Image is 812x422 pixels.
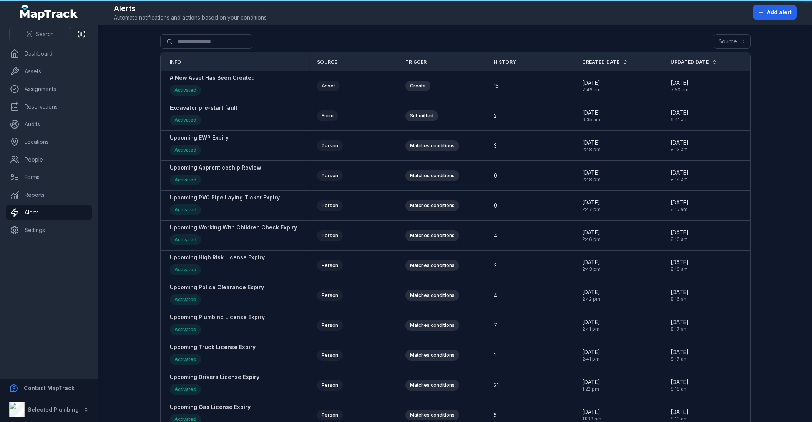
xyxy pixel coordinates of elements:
[671,318,689,326] span: [DATE]
[671,139,689,153] time: 8/21/2025, 8:13:42 AM
[671,356,689,362] span: 8:17 am
[494,142,497,150] span: 3
[767,8,792,16] span: Add alert
[170,59,181,65] span: Info
[671,59,709,65] span: Updated Date
[317,410,343,420] div: Person
[6,187,92,203] a: Reports
[170,74,255,97] a: A New Asset Has Been CreatedActivated
[582,229,601,242] time: 8/18/2025, 2:46:07 PM
[170,145,201,155] div: Activated
[582,416,601,422] span: 11:33 am
[170,164,261,171] strong: Upcoming Apprenticeship Review
[405,350,459,361] div: Matches conditions
[24,385,75,391] strong: Contact MapTrack
[170,134,229,142] strong: Upcoming EWP Expiry
[753,5,797,20] button: Add alert
[494,351,496,359] span: 1
[582,259,601,266] span: [DATE]
[582,109,600,117] span: [DATE]
[582,199,601,213] time: 8/18/2025, 2:47:29 PM
[170,74,255,82] strong: A New Asset Has Been Created
[170,354,201,365] div: Activated
[170,373,259,381] strong: Upcoming Drivers License Expiry
[671,87,689,93] span: 7:50 am
[582,296,600,302] span: 2:42 pm
[671,266,689,272] span: 8:16 am
[170,194,280,201] strong: Upcoming PVC Pipe Laying Ticket Expiry
[582,147,601,153] span: 2:48 pm
[671,199,689,213] time: 8/21/2025, 8:15:01 AM
[582,139,601,153] time: 8/18/2025, 2:48:55 PM
[671,348,689,362] time: 8/21/2025, 8:17:49 AM
[582,176,601,183] span: 2:48 pm
[170,373,259,397] a: Upcoming Drivers License ExpiryActivated
[170,254,265,277] a: Upcoming High Risk License ExpiryActivated
[20,5,78,20] a: MapTrack
[671,318,689,332] time: 8/21/2025, 8:17:21 AM
[405,110,438,121] div: Submitted
[582,199,601,206] span: [DATE]
[582,326,600,332] span: 2:41 pm
[114,3,268,14] h2: Alerts
[582,378,600,386] span: [DATE]
[317,290,343,301] div: Person
[582,87,601,93] span: 7:46 am
[405,81,430,91] div: Create
[170,343,256,351] strong: Upcoming Truck License Expiry
[671,117,689,123] span: 9:41 am
[6,152,92,167] a: People
[671,59,717,65] a: Updated Date
[582,348,600,362] time: 8/18/2025, 2:41:05 PM
[671,386,689,392] span: 8:18 am
[170,313,265,321] strong: Upcoming Plumbing License Expiry
[170,134,229,157] a: Upcoming EWP ExpiryActivated
[405,200,459,211] div: Matches conditions
[170,284,264,291] strong: Upcoming Police Clearance Expiry
[494,82,499,90] span: 15
[494,262,497,269] span: 2
[170,264,201,275] div: Activated
[582,59,628,65] a: Created Date
[671,288,689,296] span: [DATE]
[582,109,600,123] time: 8/20/2025, 9:35:07 AM
[317,59,337,65] span: Source
[671,259,689,272] time: 8/21/2025, 8:16:31 AM
[582,59,619,65] span: Created Date
[582,378,600,392] time: 8/18/2025, 1:22:30 PM
[671,109,689,117] span: [DATE]
[317,320,343,331] div: Person
[405,260,459,271] div: Matches conditions
[494,292,497,299] span: 4
[582,318,600,332] time: 8/18/2025, 2:41:55 PM
[6,134,92,150] a: Locations
[671,109,689,123] time: 8/20/2025, 9:41:10 AM
[582,206,601,213] span: 2:47 pm
[170,313,265,337] a: Upcoming Plumbing License ExpiryActivated
[671,288,689,302] time: 8/21/2025, 8:16:52 AM
[317,81,340,91] div: Asset
[317,170,343,181] div: Person
[494,112,497,120] span: 2
[671,79,689,87] span: [DATE]
[114,14,268,21] span: Automate notifications and actions based on your conditions.
[6,81,92,97] a: Assignments
[582,408,601,422] time: 8/18/2025, 11:33:45 AM
[405,59,427,65] span: Trigger
[170,324,201,335] div: Activated
[671,408,689,416] span: [DATE]
[494,381,499,389] span: 21
[317,200,343,211] div: Person
[582,288,600,296] span: [DATE]
[170,403,251,411] strong: Upcoming Gas License Expiry
[170,115,201,125] div: Activated
[6,99,92,114] a: Reservations
[170,194,280,217] a: Upcoming PVC Pipe Laying Ticket ExpiryActivated
[671,147,689,153] span: 8:13 am
[170,384,201,395] div: Activated
[494,321,497,329] span: 7
[170,104,237,112] strong: Excavator pre-start fault
[170,224,297,247] a: Upcoming Working With Children Check ExpiryActivated
[582,386,600,392] span: 1:22 pm
[6,46,92,61] a: Dashboard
